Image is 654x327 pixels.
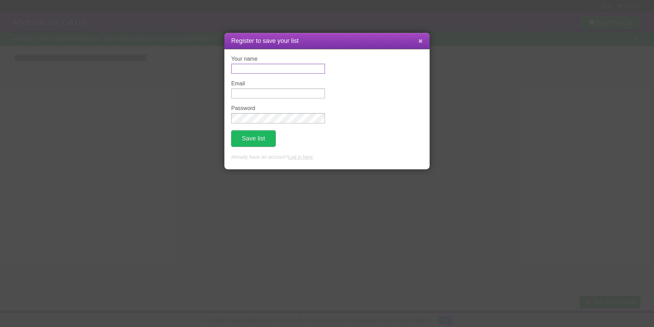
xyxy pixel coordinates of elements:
h1: Register to save your list [231,36,423,46]
a: Log in here [288,154,313,160]
label: Password [231,105,325,111]
p: Already have an account? . [231,154,423,161]
button: Save list [231,130,276,147]
label: Email [231,81,325,87]
label: Your name [231,56,325,62]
